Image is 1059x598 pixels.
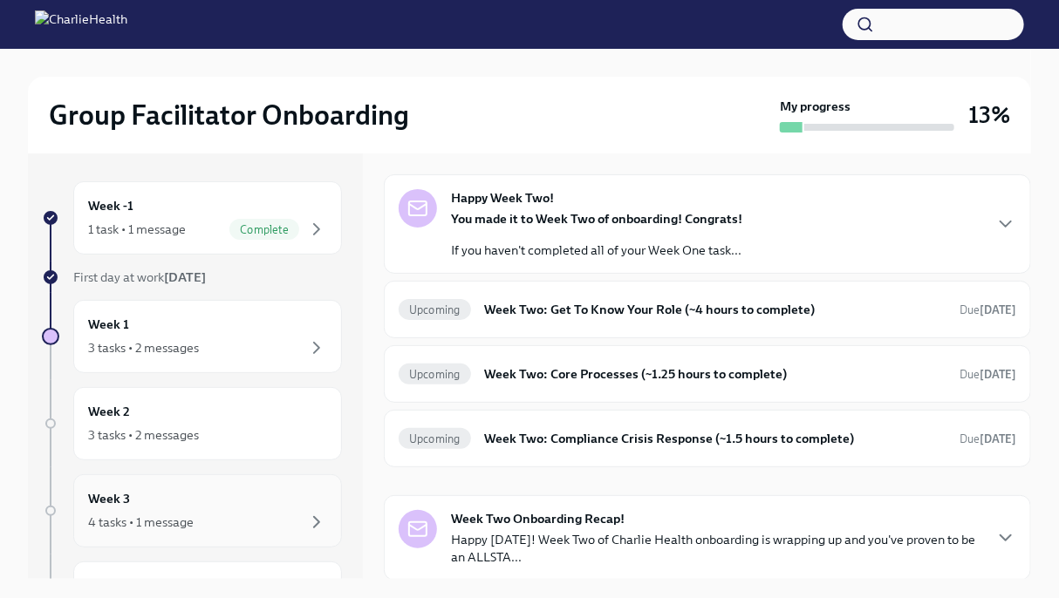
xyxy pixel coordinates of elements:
[960,302,1016,318] span: September 1st, 2025 10:00
[164,269,206,285] strong: [DATE]
[399,368,471,381] span: Upcoming
[451,241,742,259] p: If you haven't completed all of your Week One task...
[485,300,946,319] h6: Week Two: Get To Know Your Role (~4 hours to complete)
[88,426,199,444] div: 3 tasks • 2 messages
[88,489,130,508] h6: Week 3
[451,510,625,527] strong: Week Two Onboarding Recap!
[35,10,127,38] img: CharlieHealth
[980,368,1016,381] strong: [DATE]
[960,431,1016,447] span: September 1st, 2025 10:00
[88,221,186,238] div: 1 task • 1 message
[88,513,194,531] div: 4 tasks • 1 message
[399,296,1016,323] a: UpcomingWeek Two: Get To Know Your Role (~4 hours to complete)Due[DATE]
[88,315,129,334] h6: Week 1
[88,196,133,215] h6: Week -1
[980,432,1016,445] strong: [DATE]
[451,531,981,566] p: Happy [DATE]! Week Two of Charlie Health onboarding is wrapping up and you've proven to be an ALL...
[968,99,1010,131] h3: 13%
[42,300,342,373] a: Week 13 tasks • 2 messages
[960,366,1016,383] span: September 1st, 2025 10:00
[960,432,1016,445] span: Due
[980,303,1016,316] strong: [DATE]
[42,387,342,460] a: Week 23 tasks • 2 messages
[960,303,1016,316] span: Due
[451,211,742,227] strong: You made it to Week Two of onboarding! Congrats!
[42,268,342,286] a: First day at work[DATE]
[485,429,946,448] h6: Week Two: Compliance Crisis Response (~1.5 hours to complete)
[485,364,946,384] h6: Week Two: Core Processes (~1.25 hours to complete)
[73,269,206,285] span: First day at work
[399,303,471,316] span: Upcoming
[399,360,1016,388] a: UpcomingWeek Two: Core Processes (~1.25 hours to complete)Due[DATE]
[451,189,554,207] strong: Happy Week Two!
[229,223,299,236] span: Complete
[88,402,130,421] h6: Week 2
[42,181,342,255] a: Week -11 task • 1 messageComplete
[780,98,851,115] strong: My progress
[88,576,131,595] h6: Week 4
[399,432,471,445] span: Upcoming
[49,98,409,133] h2: Group Facilitator Onboarding
[960,368,1016,381] span: Due
[88,339,199,357] div: 3 tasks • 2 messages
[399,425,1016,452] a: UpcomingWeek Two: Compliance Crisis Response (~1.5 hours to complete)Due[DATE]
[42,474,342,547] a: Week 34 tasks • 1 message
